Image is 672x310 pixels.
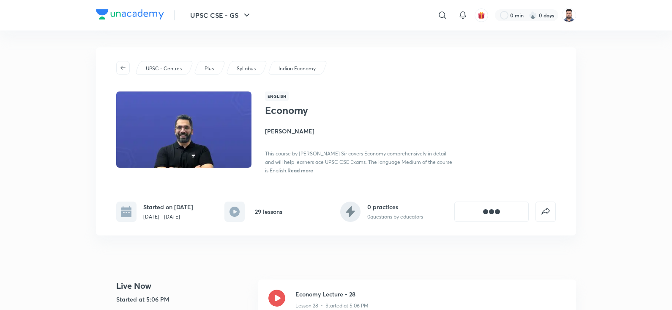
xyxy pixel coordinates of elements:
p: 0 questions by educators [367,213,423,221]
a: Syllabus [235,65,257,72]
button: UPSC CSE - GS [185,7,257,24]
span: Read more [287,167,313,174]
button: avatar [475,8,488,22]
h1: Economy [265,104,403,116]
h3: Economy Lecture - 28 [295,290,566,299]
img: avatar [478,11,485,19]
p: Plus [205,65,214,72]
p: Syllabus [237,65,256,72]
h5: Started at 5:06 PM [116,295,251,304]
h6: 0 practices [367,202,423,211]
span: English [265,91,289,101]
span: This course by [PERSON_NAME] Sir covers Economy comprehensively in detail and will help learners ... [265,150,452,174]
button: [object Object] [454,202,529,222]
a: Company Logo [96,9,164,22]
h4: [PERSON_NAME] [265,127,454,136]
p: Indian Economy [279,65,316,72]
a: UPSC - Centres [145,65,183,72]
h6: 29 lessons [255,207,282,216]
img: Company Logo [96,9,164,19]
button: false [535,202,556,222]
p: Lesson 28 • Started at 5:06 PM [295,302,369,310]
h4: Live Now [116,280,251,292]
img: streak [529,11,537,19]
h6: Started on [DATE] [143,202,193,211]
p: UPSC - Centres [146,65,182,72]
a: Indian Economy [277,65,317,72]
img: Thumbnail [115,91,253,169]
p: [DATE] - [DATE] [143,213,193,221]
img: Maharaj Singh [562,8,576,22]
a: Plus [203,65,216,72]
